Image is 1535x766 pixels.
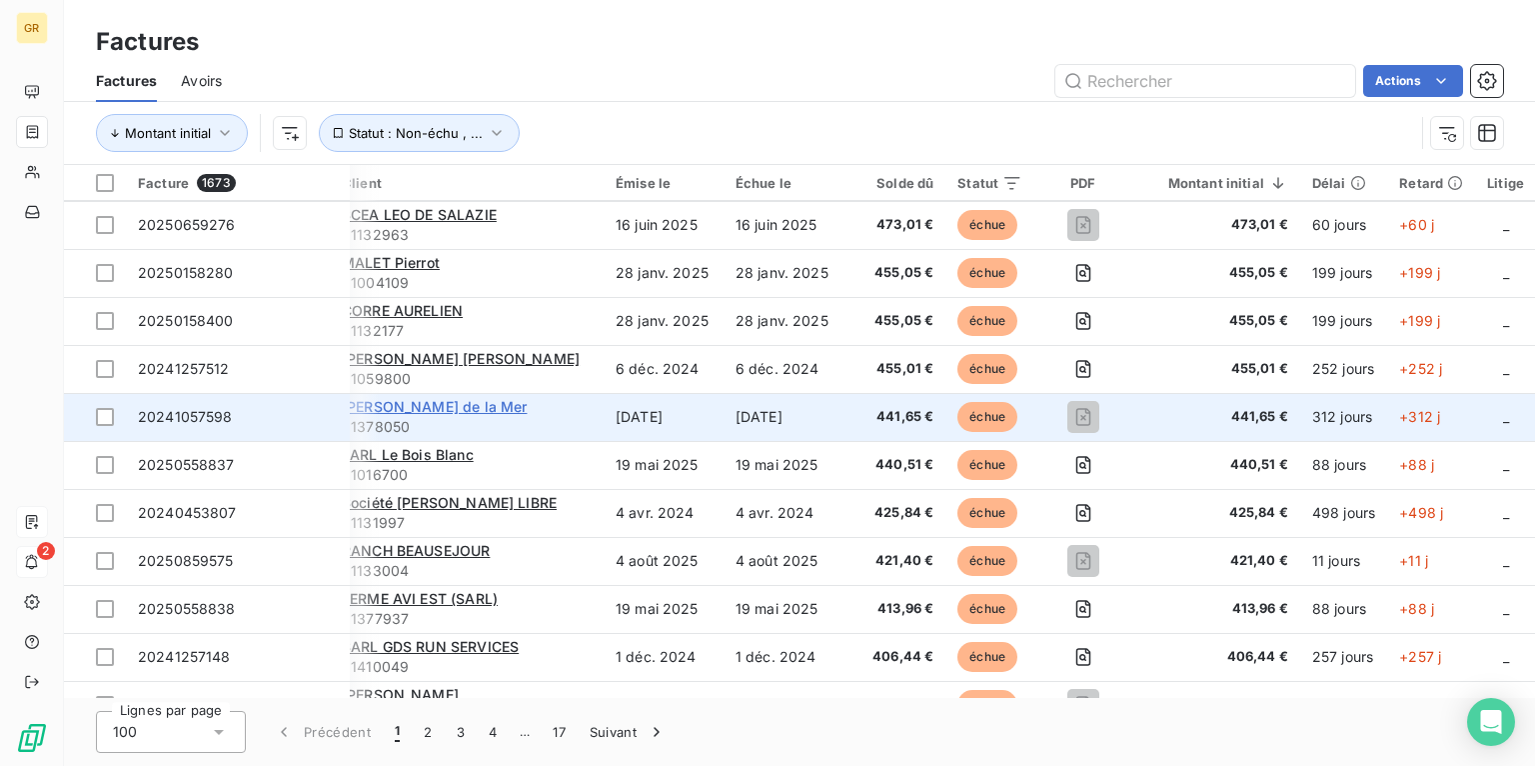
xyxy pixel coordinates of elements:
[855,647,934,667] span: 406,44 €
[319,114,520,152] button: Statut : Non-échu , ...
[1144,695,1288,715] span: 403,65 €
[855,359,934,379] span: 455,01 €
[342,542,490,559] span: RANCH BEAUSEJOUR
[724,441,843,489] td: 19 mai 2025
[342,590,498,607] span: FERME AVI EST (SARL)
[1300,681,1387,729] td: 9 jours
[855,503,934,523] span: 425,84 €
[1312,175,1375,191] div: Délai
[1144,647,1288,667] span: 406,44 €
[957,402,1017,432] span: échue
[957,546,1017,576] span: échue
[1399,408,1440,425] span: +312 j
[1399,175,1463,191] div: Retard
[855,263,934,283] span: 455,05 €
[1300,297,1387,345] td: 199 jours
[604,681,724,729] td: 6 août 2025
[1300,489,1387,537] td: 498 jours
[342,638,519,655] span: SARL GDS RUN SERVICES
[342,206,497,223] span: SCEA LEO DE SALAZIE
[855,551,934,571] span: 421,40 €
[578,711,679,753] button: Suivant
[342,398,527,415] span: [PERSON_NAME] de la Mer
[1467,698,1515,746] div: Open Intercom Messenger
[342,417,592,437] span: 01378050
[342,494,557,511] span: Société [PERSON_NAME] LIBRE
[445,711,477,753] button: 3
[342,513,592,533] span: 01131997
[1144,455,1288,475] span: 440,51 €
[1144,407,1288,427] span: 441,65 €
[1503,408,1509,425] span: _
[724,345,843,393] td: 6 déc. 2024
[113,722,137,742] span: 100
[724,633,843,681] td: 1 déc. 2024
[342,561,592,581] span: 01133004
[138,175,189,191] span: Facture
[855,695,934,715] span: 403,65 €
[1399,648,1441,665] span: +257 j
[1144,359,1288,379] span: 455,01 €
[1503,696,1509,713] span: _
[1503,456,1509,473] span: _
[855,599,934,619] span: 413,96 €
[957,450,1017,480] span: échue
[342,609,592,629] span: 01377937
[383,711,412,753] button: 1
[395,722,400,742] span: 1
[1144,311,1288,331] span: 455,05 €
[1300,633,1387,681] td: 257 jours
[957,306,1017,336] span: échue
[16,722,48,754] img: Logo LeanPay
[1055,65,1355,97] input: Rechercher
[1144,599,1288,619] span: 413,96 €
[1144,175,1288,191] div: Montant initial
[604,441,724,489] td: 19 mai 2025
[138,408,233,425] span: 20241057598
[724,201,843,249] td: 16 juin 2025
[1300,249,1387,297] td: 199 jours
[138,216,236,233] span: 20250659276
[96,71,157,91] span: Factures
[1503,648,1509,665] span: _
[957,594,1017,624] span: échue
[16,12,48,44] div: GR
[138,360,230,377] span: 20241257512
[1503,504,1509,521] span: _
[604,585,724,633] td: 19 mai 2025
[37,542,55,560] span: 2
[1487,175,1524,191] div: Litige
[724,249,843,297] td: 28 janv. 2025
[342,321,592,341] span: 01132177
[1503,216,1509,233] span: _
[1399,216,1434,233] span: +60 j
[342,686,459,703] span: [PERSON_NAME]
[197,174,236,192] span: 1673
[604,633,724,681] td: 1 déc. 2024
[724,297,843,345] td: 28 janv. 2025
[855,311,934,331] span: 455,05 €
[724,489,843,537] td: 4 avr. 2024
[1503,312,1509,329] span: _
[1399,696,1425,713] span: +9 j
[342,350,580,367] span: [PERSON_NAME] [PERSON_NAME]
[138,504,237,521] span: 20240453807
[1300,393,1387,441] td: 312 jours
[1503,360,1509,377] span: _
[138,600,236,617] span: 20250558838
[604,489,724,537] td: 4 avr. 2024
[1144,503,1288,523] span: 425,84 €
[855,407,934,427] span: 441,65 €
[1399,360,1442,377] span: +252 j
[957,354,1017,384] span: échue
[957,210,1017,240] span: échue
[724,537,843,585] td: 4 août 2025
[957,258,1017,288] span: échue
[604,393,724,441] td: [DATE]
[342,302,463,319] span: CORRE AURELIEN
[342,465,592,485] span: 01016700
[855,175,934,191] div: Solde dû
[1503,600,1509,617] span: _
[1046,175,1119,191] div: PDF
[1399,600,1434,617] span: +88 j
